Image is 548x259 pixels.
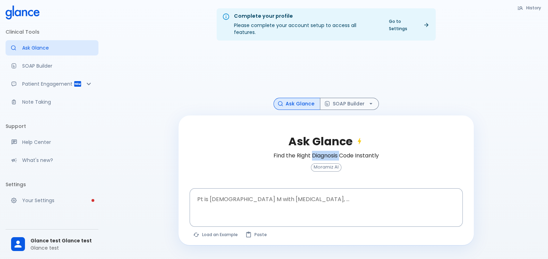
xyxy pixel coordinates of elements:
[6,176,98,193] li: Settings
[6,76,98,92] div: Patient Reports & Referrals
[22,197,93,204] p: Your Settings
[22,98,93,105] p: Note Taking
[22,80,73,87] p: Patient Engagement
[190,230,242,240] button: Load a random example
[22,139,93,146] p: Help Center
[273,98,320,110] button: Ask Glance
[6,118,98,135] li: Support
[31,244,93,251] p: Glance test
[234,12,379,20] div: Complete your profile
[22,62,93,69] p: SOAP Builder
[6,40,98,55] a: Moramiz: Find ICD10AM codes instantly
[234,10,379,38] div: Please complete your account setup to access all features.
[6,153,98,168] div: Recent updates and feature releases
[311,165,341,170] span: Moramiz AI
[6,58,98,74] a: Docugen: Compose a clinical documentation in seconds
[31,237,93,244] span: Glance test Glance test
[385,16,433,34] a: Go to Settings
[6,24,98,40] li: Clinical Tools
[22,44,93,51] p: Ask Glance
[288,135,364,148] h2: Ask Glance
[6,94,98,110] a: Advanced note-taking
[320,98,379,110] button: SOAP Builder
[22,157,93,164] p: What's new?
[6,232,98,256] div: Glance test Glance testGlance test
[273,151,379,161] h6: Find the Right Diagnosis Code Instantly
[242,230,271,240] button: Paste from clipboard
[6,135,98,150] a: Get help from our support team
[514,3,545,13] button: History
[6,193,98,208] a: Please complete account setup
